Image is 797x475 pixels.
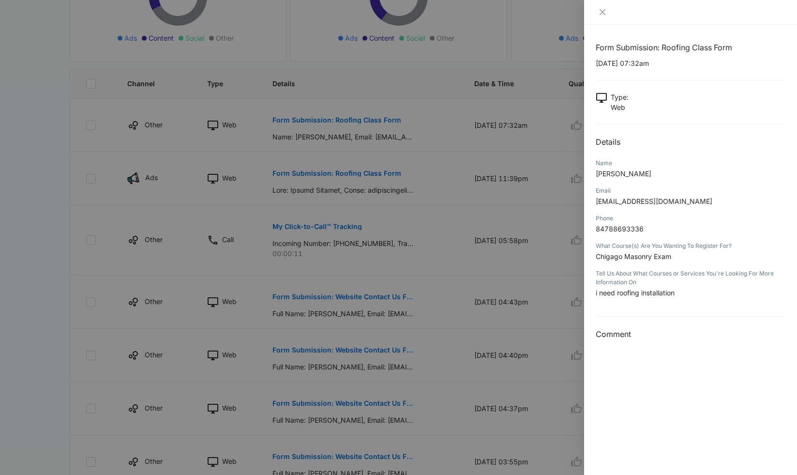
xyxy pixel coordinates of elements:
[596,252,671,260] span: Chigago Masonry Exam
[596,8,609,16] button: Close
[596,186,785,195] div: Email
[596,214,785,223] div: Phone
[596,289,675,297] span: i need roofing installation
[599,8,606,16] span: close
[596,242,785,250] div: What Course(s) Are You Wanting To Register For?
[596,197,712,205] span: [EMAIL_ADDRESS][DOMAIN_NAME]
[596,136,785,148] h2: Details
[596,42,785,53] h1: Form Submission: Roofing Class Form
[611,92,629,102] p: Type :
[596,169,651,178] span: [PERSON_NAME]
[596,328,785,340] h3: Comment
[596,225,644,233] span: 84788693336
[596,159,785,168] div: Name
[596,269,785,287] div: Tell Us About What Courses or Services You're Looking For More Information On
[611,102,629,112] p: Web
[596,58,785,68] p: [DATE] 07:32am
